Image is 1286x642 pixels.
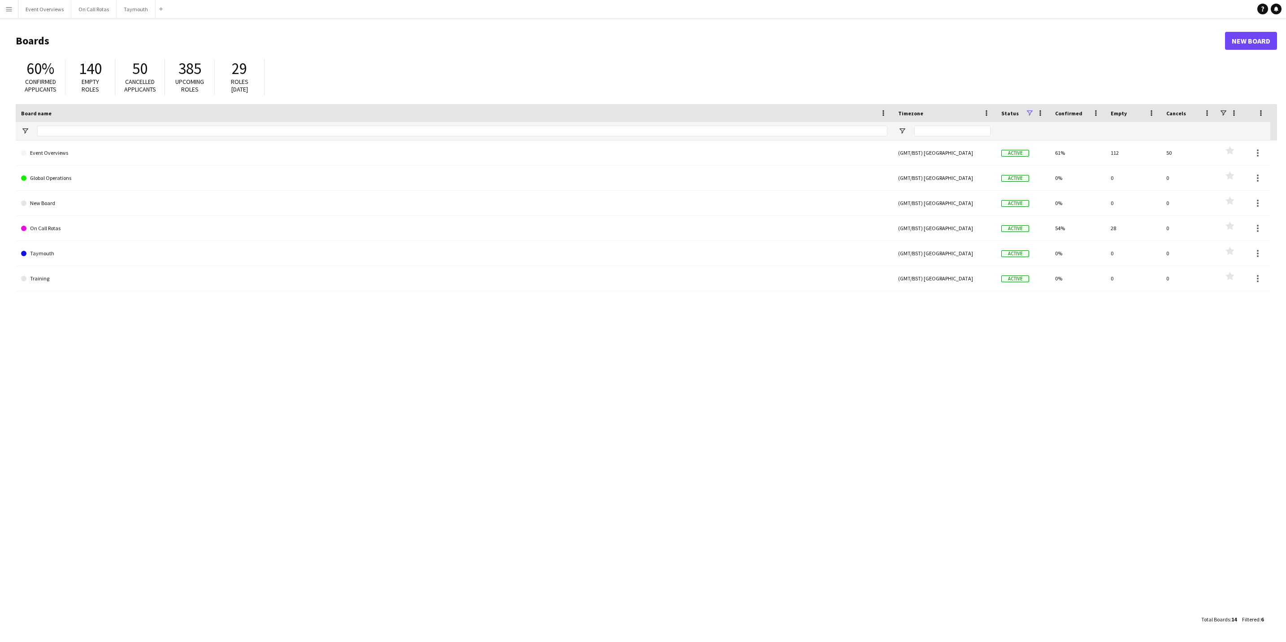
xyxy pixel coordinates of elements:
[124,78,156,93] span: Cancelled applicants
[1050,241,1105,266] div: 0%
[1242,611,1264,628] div: :
[1161,191,1216,215] div: 0
[1055,110,1082,117] span: Confirmed
[1225,32,1277,50] a: New Board
[1001,275,1029,282] span: Active
[1201,611,1237,628] div: :
[82,78,99,93] span: Empty roles
[21,127,29,135] button: Open Filter Menu
[893,266,996,291] div: (GMT/BST) [GEOGRAPHIC_DATA]
[1050,216,1105,240] div: 54%
[175,78,204,93] span: Upcoming roles
[1261,616,1264,623] span: 6
[21,266,887,291] a: Training
[893,191,996,215] div: (GMT/BST) [GEOGRAPHIC_DATA]
[1166,110,1186,117] span: Cancels
[1001,175,1029,182] span: Active
[1111,110,1127,117] span: Empty
[26,59,54,79] span: 60%
[21,110,52,117] span: Board name
[231,78,248,93] span: Roles [DATE]
[178,59,201,79] span: 385
[1001,150,1029,157] span: Active
[1231,616,1237,623] span: 14
[1105,166,1161,190] div: 0
[79,59,102,79] span: 140
[893,216,996,240] div: (GMT/BST) [GEOGRAPHIC_DATA]
[25,78,56,93] span: Confirmed applicants
[1050,166,1105,190] div: 0%
[21,216,887,241] a: On Call Rotas
[893,241,996,266] div: (GMT/BST) [GEOGRAPHIC_DATA]
[1201,616,1230,623] span: Total Boards
[1050,140,1105,165] div: 61%
[1001,225,1029,232] span: Active
[232,59,247,79] span: 29
[1161,166,1216,190] div: 0
[132,59,148,79] span: 50
[893,140,996,165] div: (GMT/BST) [GEOGRAPHIC_DATA]
[914,126,991,136] input: Timezone Filter Input
[37,126,887,136] input: Board name Filter Input
[21,191,887,216] a: New Board
[1161,140,1216,165] div: 50
[16,34,1225,48] h1: Boards
[1161,266,1216,291] div: 0
[1161,241,1216,266] div: 0
[1105,216,1161,240] div: 28
[1050,191,1105,215] div: 0%
[21,241,887,266] a: Taymouth
[898,127,906,135] button: Open Filter Menu
[893,166,996,190] div: (GMT/BST) [GEOGRAPHIC_DATA]
[1105,241,1161,266] div: 0
[18,0,71,18] button: Event Overviews
[1001,200,1029,207] span: Active
[71,0,117,18] button: On Call Rotas
[1105,191,1161,215] div: 0
[1161,216,1216,240] div: 0
[1242,616,1260,623] span: Filtered
[1050,266,1105,291] div: 0%
[1105,140,1161,165] div: 112
[21,140,887,166] a: Event Overviews
[117,0,156,18] button: Taymouth
[1105,266,1161,291] div: 0
[898,110,923,117] span: Timezone
[21,166,887,191] a: Global Operations
[1001,250,1029,257] span: Active
[1001,110,1019,117] span: Status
